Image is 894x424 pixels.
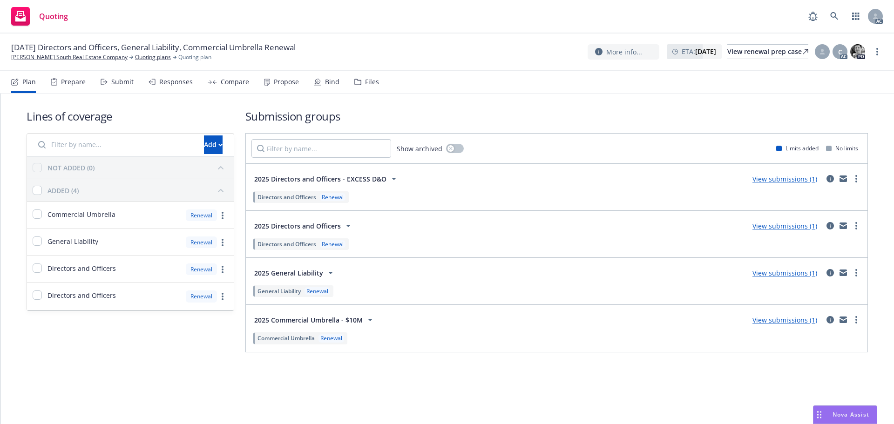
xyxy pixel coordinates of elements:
[251,169,402,188] button: 2025 Directors and Officers - EXCESS D&O
[159,78,193,86] div: Responses
[813,405,877,424] button: Nova Assist
[825,173,836,184] a: circleInformation
[204,135,223,154] button: Add
[813,406,825,424] div: Drag to move
[847,7,865,26] a: Switch app
[7,3,72,29] a: Quoting
[320,193,345,201] div: Renewal
[838,220,849,231] a: mail
[752,222,817,230] a: View submissions (1)
[111,78,134,86] div: Submit
[682,47,716,56] span: ETA :
[838,267,849,278] a: mail
[254,268,323,278] span: 2025 General Liability
[217,264,228,275] a: more
[776,144,819,152] div: Limits added
[254,174,386,184] span: 2025 Directors and Officers - EXCESS D&O
[47,186,79,195] div: ADDED (4)
[254,221,341,231] span: 2025 Directors and Officers
[47,160,228,175] button: NOT ADDED (0)
[727,44,808,59] a: View renewal prep case
[217,210,228,221] a: more
[804,7,822,26] a: Report a Bug
[22,78,36,86] div: Plan
[39,13,68,20] span: Quoting
[251,216,357,235] button: 2025 Directors and Officers
[186,290,217,302] div: Renewal
[221,78,249,86] div: Compare
[850,44,865,59] img: photo
[33,135,198,154] input: Filter by name...
[186,236,217,248] div: Renewal
[135,53,171,61] a: Quoting plans
[325,78,339,86] div: Bind
[752,316,817,324] a: View submissions (1)
[838,47,842,57] span: C
[606,47,642,57] span: More info...
[752,269,817,277] a: View submissions (1)
[47,163,95,173] div: NOT ADDED (0)
[872,46,883,57] a: more
[251,139,391,158] input: Filter by name...
[61,78,86,86] div: Prepare
[47,290,116,300] span: Directors and Officers
[11,53,128,61] a: [PERSON_NAME] South Real Estate Company
[257,334,315,342] span: Commercial Umbrella
[204,136,223,154] div: Add
[274,78,299,86] div: Propose
[365,78,379,86] div: Files
[217,237,228,248] a: more
[217,291,228,302] a: more
[838,173,849,184] a: mail
[397,144,442,154] span: Show archived
[838,314,849,325] a: mail
[47,263,116,273] span: Directors and Officers
[47,209,115,219] span: Commercial Umbrella
[257,193,316,201] span: Directors and Officers
[257,240,316,248] span: Directors and Officers
[251,310,379,329] button: 2025 Commercial Umbrella - $10M
[11,42,296,53] span: [DATE] Directors and Officers, General Liability, Commercial Umbrella Renewal
[851,220,862,231] a: more
[47,236,98,246] span: General Liability
[178,53,211,61] span: Quoting plan
[851,267,862,278] a: more
[47,183,228,198] button: ADDED (4)
[825,267,836,278] a: circleInformation
[727,45,808,59] div: View renewal prep case
[851,173,862,184] a: more
[186,209,217,221] div: Renewal
[851,314,862,325] a: more
[825,220,836,231] a: circleInformation
[186,263,217,275] div: Renewal
[257,287,301,295] span: General Liability
[245,108,868,124] h1: Submission groups
[826,144,858,152] div: No limits
[825,7,844,26] a: Search
[695,47,716,56] strong: [DATE]
[318,334,344,342] div: Renewal
[251,263,339,282] button: 2025 General Liability
[588,44,659,60] button: More info...
[320,240,345,248] div: Renewal
[752,175,817,183] a: View submissions (1)
[27,108,234,124] h1: Lines of coverage
[254,315,363,325] span: 2025 Commercial Umbrella - $10M
[825,314,836,325] a: circleInformation
[833,411,869,418] span: Nova Assist
[305,287,330,295] div: Renewal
